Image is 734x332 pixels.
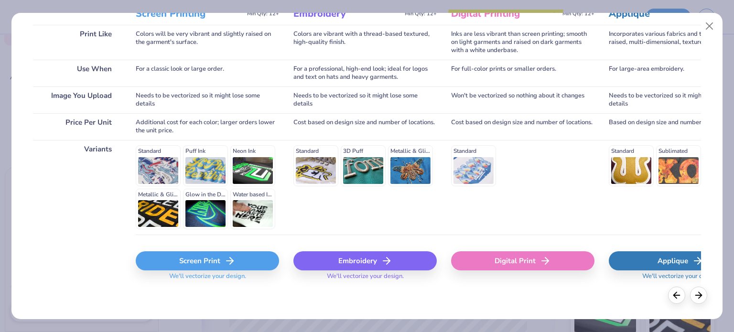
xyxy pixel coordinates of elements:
[451,251,594,270] div: Digital Print
[293,8,401,20] h3: Embroidery
[451,113,594,140] div: Cost based on design size and number of locations.
[293,113,437,140] div: Cost based on design size and number of locations.
[293,86,437,113] div: Needs to be vectorized so it might lose some details
[323,272,408,286] span: We'll vectorize your design.
[33,113,121,140] div: Price Per Unit
[293,60,437,86] div: For a professional, high-end look; ideal for logos and text on hats and heavy garments.
[609,8,716,20] h3: Applique
[136,8,243,20] h3: Screen Printing
[293,251,437,270] div: Embroidery
[451,86,594,113] div: Won't be vectorized so nothing about it changes
[33,86,121,113] div: Image You Upload
[638,272,723,286] span: We'll vectorize your design.
[293,25,437,60] div: Colors are vibrant with a thread-based textured, high-quality finish.
[451,8,559,20] h3: Digital Printing
[247,11,279,17] span: Min Qty: 12+
[451,60,594,86] div: For full-color prints or smaller orders.
[33,60,121,86] div: Use When
[136,25,279,60] div: Colors will be very vibrant and slightly raised on the garment's surface.
[33,25,121,60] div: Print Like
[451,25,594,60] div: Inks are less vibrant than screen printing; smooth on light garments and raised on dark garments ...
[33,140,121,235] div: Variants
[405,11,437,17] span: Min Qty: 12+
[136,86,279,113] div: Needs to be vectorized so it might lose some details
[136,60,279,86] div: For a classic look or large order.
[136,113,279,140] div: Additional cost for each color; larger orders lower the unit price.
[701,17,719,35] button: Close
[562,11,594,17] span: Min Qty: 12+
[165,272,250,286] span: We'll vectorize your design.
[136,251,279,270] div: Screen Print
